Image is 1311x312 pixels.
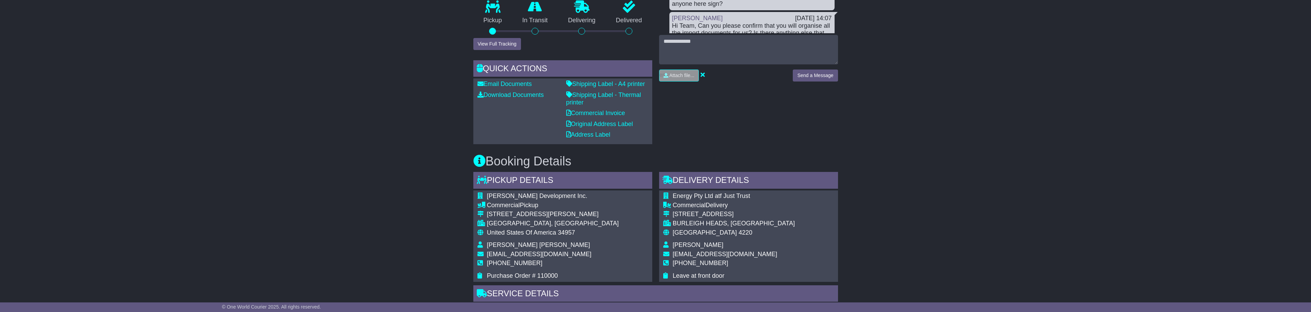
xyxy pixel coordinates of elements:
div: Pickup [487,202,619,209]
a: Commercial Invoice [566,110,625,116]
span: Leave at front door [673,272,725,279]
div: [DATE] 14:07 [795,15,832,22]
button: Send a Message [793,70,838,82]
div: [STREET_ADDRESS] [673,211,795,218]
span: [PERSON_NAME] [673,241,724,248]
p: Pickup [473,17,512,24]
span: [PHONE_NUMBER] [487,260,543,266]
p: Delivering [558,17,606,24]
p: Delivered [606,17,652,24]
span: Purchase Order # 110000 [487,272,558,279]
a: Shipping Label - A4 printer [566,80,645,87]
p: In Transit [512,17,558,24]
a: [PERSON_NAME] [672,15,723,22]
a: Download Documents [477,91,544,98]
div: Service Details [473,285,838,304]
span: [EMAIL_ADDRESS][DOMAIN_NAME] [673,251,777,258]
a: Shipping Label - Thermal printer [566,91,641,106]
span: © One World Courier 2025. All rights reserved. [222,304,321,310]
span: 34957 [558,229,575,236]
div: Pickup Details [473,172,652,190]
a: Original Address Label [566,121,633,127]
span: [GEOGRAPHIC_DATA] [673,229,737,236]
span: Energy Pty Ltd atf Just Trust [673,192,750,199]
span: United States Of America [487,229,556,236]
div: Delivery Details [659,172,838,190]
div: [STREET_ADDRESS][PERSON_NAME] [487,211,619,218]
div: BURLEIGH HEADS, [GEOGRAPHIC_DATA] [673,220,795,227]
a: Address Label [566,131,610,138]
span: 4220 [739,229,752,236]
span: [PERSON_NAME] [PERSON_NAME] [487,241,590,248]
span: [PHONE_NUMBER] [673,260,728,266]
a: Email Documents [477,80,532,87]
div: Hi Team, Can you please confirm that you will organise all the import documents for us? Is there ... [672,22,832,52]
button: View Full Tracking [473,38,521,50]
div: [GEOGRAPHIC_DATA], [GEOGRAPHIC_DATA] [487,220,619,227]
div: Delivery [673,202,795,209]
div: Quick Actions [473,60,652,79]
span: [EMAIL_ADDRESS][DOMAIN_NAME] [487,251,592,258]
span: Commercial [673,202,706,209]
span: [PERSON_NAME] Development Inc. [487,192,587,199]
span: Commercial [487,202,520,209]
h3: Booking Details [473,154,838,168]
